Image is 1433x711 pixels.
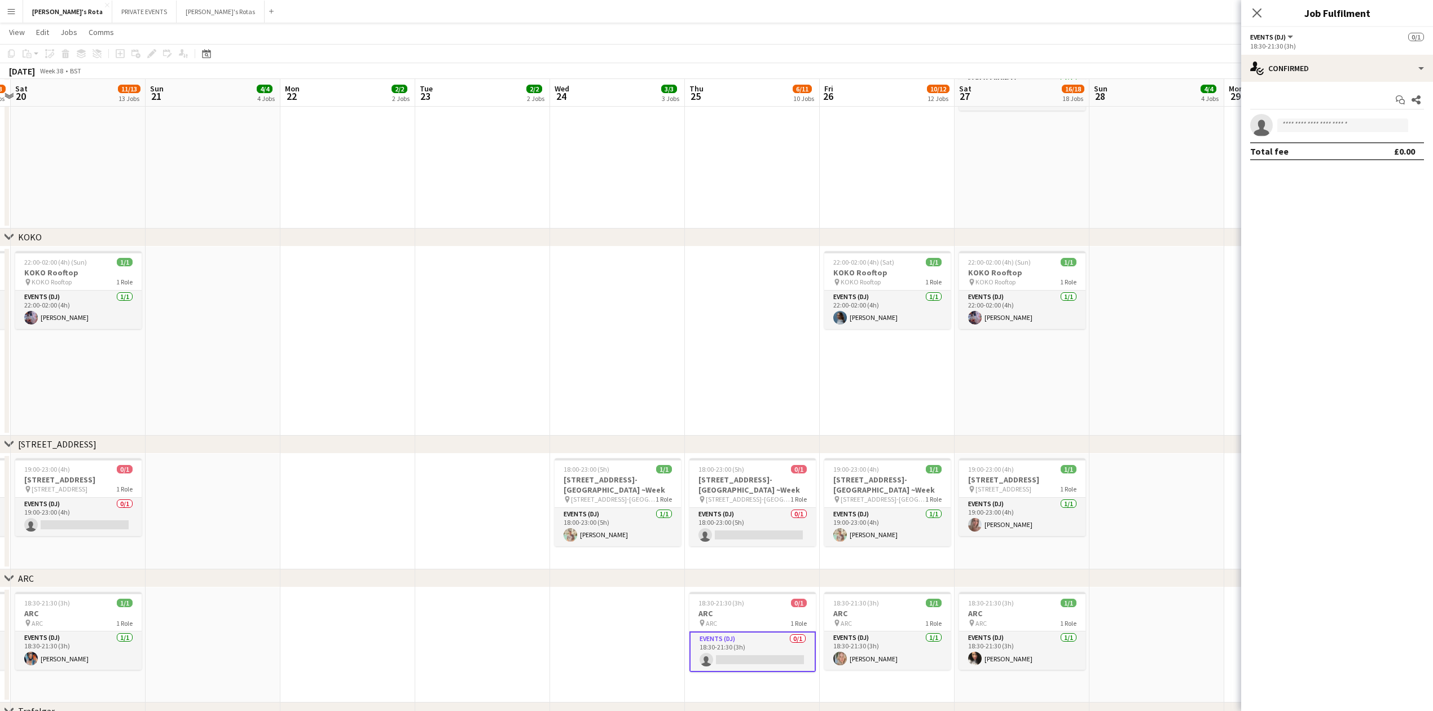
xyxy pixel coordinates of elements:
span: Wed [555,84,569,94]
app-job-card: 18:00-23:00 (5h)1/1[STREET_ADDRESS]-[GEOGRAPHIC_DATA] ~Week [STREET_ADDRESS]-[GEOGRAPHIC_DATA] ~W... [555,458,681,546]
app-card-role: Events (DJ)0/118:30-21:30 (3h) [689,631,816,672]
span: KOKO Rooftop [32,278,72,286]
a: Comms [84,25,118,39]
span: 18:00-23:00 (5h) [564,465,609,473]
h3: [STREET_ADDRESS]-[GEOGRAPHIC_DATA] ~Week [555,475,681,495]
span: 3/3 [661,85,677,93]
div: ARC [18,573,34,584]
span: 0/1 [1408,33,1424,41]
span: Edit [36,27,49,37]
span: [STREET_ADDRESS] [975,485,1031,493]
span: 1 Role [1060,278,1076,286]
span: 1 Role [1060,485,1076,493]
span: [STREET_ADDRESS]-[GEOGRAPHIC_DATA] ~Week [706,495,790,503]
span: 16/18 [1062,85,1084,93]
span: 28 [1092,90,1107,103]
div: Total fee [1250,146,1289,157]
span: 1/1 [926,599,942,607]
span: 1 Role [790,495,807,503]
span: 19:00-23:00 (4h) [968,465,1014,473]
app-card-role: Events (DJ)1/119:00-23:00 (4h)[PERSON_NAME] [959,498,1085,536]
div: BST [70,67,81,75]
span: 4/4 [1201,85,1216,93]
a: View [5,25,29,39]
span: 1/1 [1061,465,1076,473]
app-card-role: Events (DJ)1/118:30-21:30 (3h)[PERSON_NAME] [959,631,1085,670]
span: ARC [975,619,987,627]
div: 22:00-02:00 (4h) (Sun)1/1KOKO Rooftop KOKO Rooftop1 RoleEvents (DJ)1/122:00-02:00 (4h)[PERSON_NAME] [959,251,1085,329]
a: Edit [32,25,54,39]
span: 18:00-23:00 (5h) [698,465,744,473]
app-job-card: 18:30-21:30 (3h)1/1ARC ARC1 RoleEvents (DJ)1/118:30-21:30 (3h)[PERSON_NAME] [15,592,142,670]
span: 19:00-23:00 (4h) [24,465,70,473]
h3: ARC [824,608,951,618]
h3: KOKO Rooftop [824,267,951,278]
span: 25 [688,90,704,103]
span: 1 Role [925,619,942,627]
h3: KOKO Rooftop [959,267,1085,278]
div: 22:00-02:00 (4h) (Sun)1/1KOKO Rooftop KOKO Rooftop1 RoleEvents (DJ)1/122:00-02:00 (4h)[PERSON_NAME] [15,251,142,329]
a: Jobs [56,25,82,39]
span: Thu [689,84,704,94]
app-job-card: 19:00-23:00 (4h)1/1[STREET_ADDRESS] [STREET_ADDRESS]1 RoleEvents (DJ)1/119:00-23:00 (4h)[PERSON_N... [959,458,1085,536]
span: 18:30-21:30 (3h) [833,599,879,607]
div: [STREET_ADDRESS] [18,438,96,450]
button: [PERSON_NAME]'s Rotas [177,1,265,23]
span: 20 [14,90,28,103]
app-card-role: Events (DJ)1/118:30-21:30 (3h)[PERSON_NAME] [824,631,951,670]
h3: [STREET_ADDRESS] [15,475,142,485]
span: 24 [553,90,569,103]
app-job-card: 18:30-21:30 (3h)0/1ARC ARC1 RoleEvents (DJ)0/118:30-21:30 (3h) [689,592,816,672]
div: 12 Jobs [928,94,949,103]
span: 1 Role [116,619,133,627]
span: Sat [15,84,28,94]
span: 18:30-21:30 (3h) [24,599,70,607]
span: Week 38 [37,67,65,75]
span: 1 Role [116,278,133,286]
button: [PERSON_NAME]'s Rota [23,1,112,23]
span: 18:30-21:30 (3h) [968,599,1014,607]
button: Events (DJ) [1250,33,1295,41]
span: Mon [1229,84,1243,94]
div: Confirmed [1241,55,1433,82]
app-job-card: 18:30-21:30 (3h)1/1ARC ARC1 RoleEvents (DJ)1/118:30-21:30 (3h)[PERSON_NAME] [959,592,1085,670]
h3: KOKO Rooftop [15,267,142,278]
span: Sat [959,84,972,94]
h3: Job Fulfilment [1241,6,1433,20]
div: 13 Jobs [118,94,140,103]
span: 1/1 [1061,599,1076,607]
div: 18 Jobs [1062,94,1084,103]
span: 0/1 [117,465,133,473]
app-job-card: 22:00-02:00 (4h) (Sat)1/1KOKO Rooftop KOKO Rooftop1 RoleEvents (DJ)1/122:00-02:00 (4h)[PERSON_NAME] [824,251,951,329]
span: 19:00-23:00 (4h) [833,465,879,473]
span: 2/2 [526,85,542,93]
div: [DATE] [9,65,35,77]
span: ARC [32,619,43,627]
div: £0.00 [1394,146,1415,157]
app-card-role: Events (DJ)1/122:00-02:00 (4h)[PERSON_NAME] [959,291,1085,329]
span: View [9,27,25,37]
span: Jobs [60,27,77,37]
span: [STREET_ADDRESS] [32,485,87,493]
div: 18:30-21:30 (3h)1/1ARC ARC1 RoleEvents (DJ)1/118:30-21:30 (3h)[PERSON_NAME] [824,592,951,670]
div: 18:30-21:30 (3h) [1250,42,1424,50]
span: Comms [89,27,114,37]
app-job-card: 19:00-23:00 (4h)1/1[STREET_ADDRESS]-[GEOGRAPHIC_DATA] ~Week [STREET_ADDRESS]-[GEOGRAPHIC_DATA] ~W... [824,458,951,546]
span: Sun [1094,84,1107,94]
div: 3 Jobs [662,94,679,103]
h3: ARC [15,608,142,618]
div: 4 Jobs [257,94,275,103]
span: 1/1 [117,258,133,266]
app-job-card: 19:00-23:00 (4h)0/1[STREET_ADDRESS] [STREET_ADDRESS]1 RoleEvents (DJ)0/119:00-23:00 (4h) [15,458,142,536]
span: Mon [285,84,300,94]
span: 1 Role [1060,619,1076,627]
span: [STREET_ADDRESS]-[GEOGRAPHIC_DATA] ~Week [841,495,925,503]
span: 22:00-02:00 (4h) (Sun) [968,258,1031,266]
